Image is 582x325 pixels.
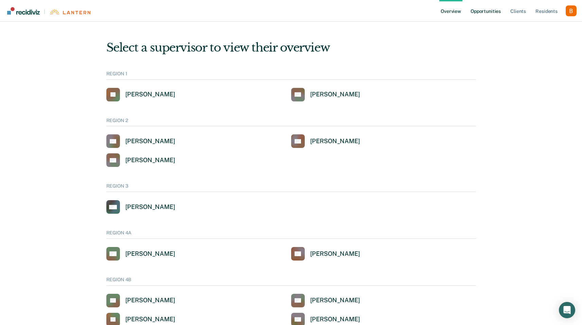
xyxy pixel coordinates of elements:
[125,297,175,304] div: [PERSON_NAME]
[291,134,360,148] a: [PERSON_NAME]
[310,137,360,145] div: [PERSON_NAME]
[106,230,476,239] div: REGION 4A
[40,9,49,15] span: |
[310,250,360,258] div: [PERSON_NAME]
[310,91,360,98] div: [PERSON_NAME]
[125,137,175,145] div: [PERSON_NAME]
[559,302,575,318] div: Open Intercom Messenger
[125,203,175,211] div: [PERSON_NAME]
[291,88,360,101] a: [PERSON_NAME]
[566,5,577,16] button: Profile dropdown button
[106,247,175,261] a: [PERSON_NAME]
[49,9,90,15] img: Lantern
[106,200,175,214] a: [PERSON_NAME]
[106,153,175,167] a: [PERSON_NAME]
[291,247,360,261] a: [PERSON_NAME]
[106,294,175,307] a: [PERSON_NAME]
[106,41,476,55] div: Select a supervisor to view their overview
[125,250,175,258] div: [PERSON_NAME]
[106,183,476,192] div: REGION 3
[7,7,40,15] img: Recidiviz
[106,88,175,101] a: [PERSON_NAME]
[310,297,360,304] div: [PERSON_NAME]
[106,134,175,148] a: [PERSON_NAME]
[106,118,476,127] div: REGION 2
[125,156,175,164] div: [PERSON_NAME]
[291,294,360,307] a: [PERSON_NAME]
[106,277,476,286] div: REGION 4B
[125,316,175,323] div: [PERSON_NAME]
[106,71,476,80] div: REGION 1
[125,91,175,98] div: [PERSON_NAME]
[310,316,360,323] div: [PERSON_NAME]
